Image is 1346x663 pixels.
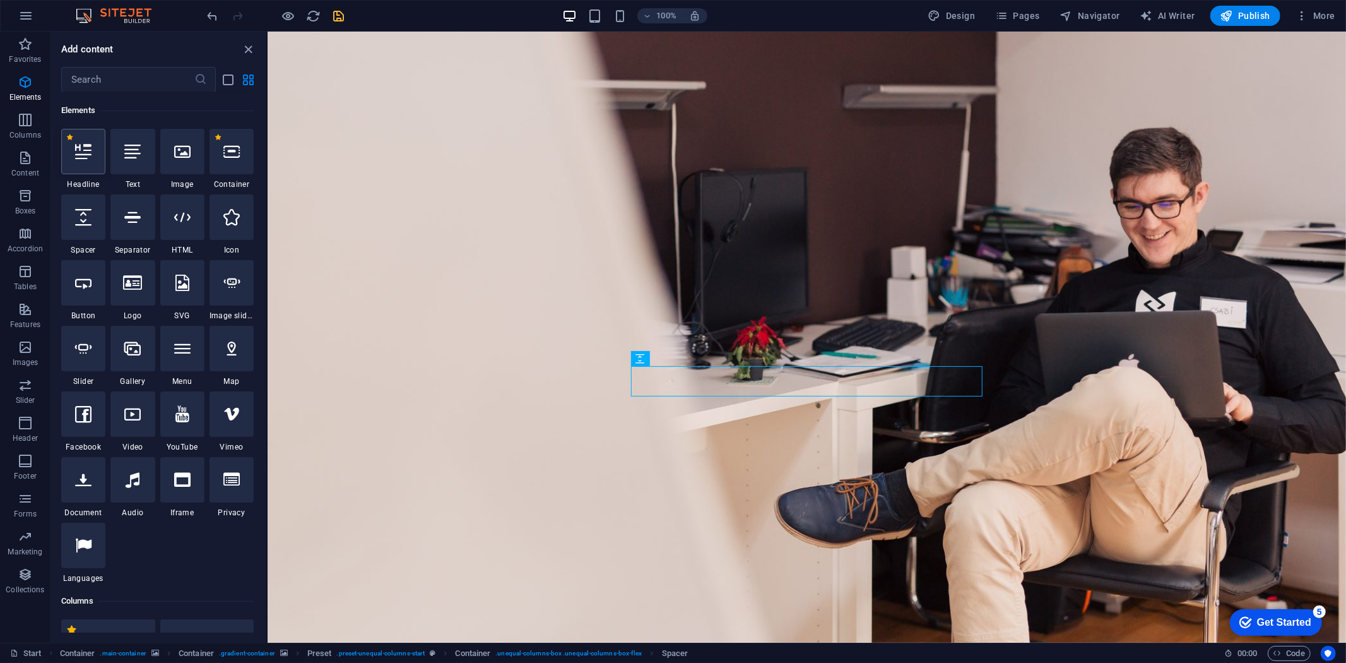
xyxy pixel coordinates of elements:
div: Get Started 5 items remaining, 0% complete [10,6,102,33]
i: This element is a customizable preset [430,650,435,657]
i: This element contains a background [151,650,159,657]
div: Facebook [61,391,105,452]
button: More [1290,6,1340,26]
div: Document [61,457,105,518]
div: Gallery [110,326,155,386]
p: Marketing [8,547,42,557]
input: Search [61,67,194,92]
div: Image [160,129,204,189]
div: Privacy [210,457,254,518]
span: Facebook [61,442,105,452]
span: . gradient-container [219,646,275,661]
span: Languages [61,573,105,583]
div: YouTube [160,391,204,452]
div: Image slider [210,260,254,321]
span: Click to select. Double-click to edit [456,646,491,661]
span: : [1246,648,1248,658]
span: Vimeo [210,442,254,452]
button: reload [306,8,321,23]
div: Audio [110,457,155,518]
i: On resize automatically adjust zoom level to fit chosen device. [689,10,700,21]
span: YouTube [160,442,204,452]
p: Elements [9,92,42,102]
div: SVG [160,260,204,321]
span: . preset-unequal-columns-start [337,646,425,661]
div: Spacer [61,194,105,255]
div: Vimeo [210,391,254,452]
span: Spacer [61,245,105,255]
span: AI Writer [1140,9,1195,22]
span: Click to select. Double-click to edit [307,646,332,661]
span: Publish [1220,9,1270,22]
p: Features [10,320,40,330]
span: Slider [61,376,105,386]
span: Pages [995,9,1039,22]
span: Click to select. Double-click to edit [60,646,95,661]
p: Boxes [15,206,36,216]
span: Text [110,179,155,189]
button: Usercentrics [1321,646,1336,661]
h6: 100% [656,8,676,23]
div: Separator [110,194,155,255]
button: close panel [241,42,256,57]
span: Gallery [110,376,155,386]
p: Accordion [8,244,43,254]
span: Headline [61,179,105,189]
span: Design [928,9,976,22]
span: Separator [110,245,155,255]
div: 5 [93,3,106,15]
span: 00 00 [1237,646,1257,661]
button: Pages [990,6,1044,26]
img: Editor Logo [73,8,167,23]
button: Navigator [1055,6,1125,26]
span: . main-container [100,646,146,661]
span: Logo [110,311,155,321]
span: Menu [160,376,204,386]
i: This element contains a background [280,650,288,657]
span: Map [210,376,254,386]
span: Iframe [160,508,204,518]
div: Logo [110,260,155,321]
button: list-view [221,72,236,87]
button: Code [1268,646,1311,661]
button: save [331,8,346,23]
div: Languages [61,523,105,583]
p: Slider [16,395,35,405]
span: Icon [210,245,254,255]
p: Images [13,357,38,367]
span: Image slider [210,311,254,321]
span: Audio [110,508,155,518]
span: SVG [160,311,204,321]
span: Remove from favorites [66,134,73,141]
nav: breadcrumb [60,646,688,661]
p: Tables [14,282,37,292]
h6: Add content [61,42,114,57]
p: Collections [6,585,44,595]
h6: Session time [1224,646,1258,661]
span: HTML [160,245,204,255]
h6: Columns [61,594,254,609]
span: Document [61,508,105,518]
div: Headline [61,129,105,189]
button: AI Writer [1135,6,1200,26]
span: Container [210,179,254,189]
p: Header [13,433,38,443]
div: Slider [61,326,105,386]
button: 100% [637,8,682,23]
div: Icon [210,194,254,255]
button: Design [923,6,981,26]
span: Click to select. Double-click to edit [179,646,214,661]
div: HTML [160,194,204,255]
i: Undo: Delete elements (Ctrl+Z) [206,9,220,23]
div: Map [210,326,254,386]
h6: Elements [61,103,254,118]
span: Button [61,311,105,321]
span: . unequal-columns-box .unequal-columns-box-flex [495,646,642,661]
span: Image [160,179,204,189]
button: grid-view [241,72,256,87]
a: Click to cancel selection. Double-click to open Pages [10,646,42,661]
div: Video [110,391,155,452]
span: Navigator [1060,9,1120,22]
span: Click to select. Double-click to edit [662,646,688,661]
div: Menu [160,326,204,386]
